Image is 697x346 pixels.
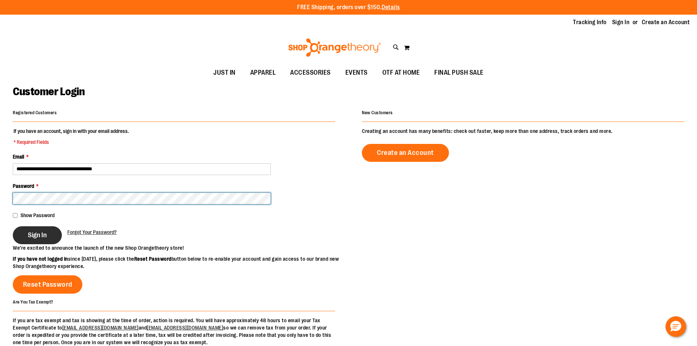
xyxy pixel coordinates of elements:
[206,64,243,81] a: JUST IN
[287,38,382,57] img: Shop Orangetheory
[382,4,400,11] a: Details
[14,138,129,146] span: * Required Fields
[612,18,630,26] a: Sign In
[573,18,607,26] a: Tracking Info
[13,85,85,98] span: Customer Login
[13,154,24,160] span: Email
[290,64,331,81] span: ACCESSORIES
[362,110,393,115] strong: New Customers
[13,255,349,270] p: since [DATE], please click the button below to re-enable your account and gain access to our bran...
[283,64,338,81] a: ACCESSORIES
[13,226,62,244] button: Sign In
[345,64,368,81] span: EVENTS
[147,325,223,331] a: [EMAIL_ADDRESS][DOMAIN_NAME]
[13,317,335,346] p: If you are tax exempt and tax is showing at the time of order, action is required. You will have ...
[382,64,420,81] span: OTF AT HOME
[362,127,684,135] p: Creating an account has many benefits: check out faster, keep more than one address, track orders...
[20,212,55,218] span: Show Password
[13,275,82,294] a: Reset Password
[250,64,276,81] span: APPAREL
[642,18,690,26] a: Create an Account
[297,3,400,12] p: FREE Shipping, orders over $150.
[67,229,117,235] span: Forgot Your Password?
[338,64,375,81] a: EVENTS
[13,127,130,146] legend: If you have an account, sign in with your email address.
[427,64,491,81] a: FINAL PUSH SALE
[134,256,172,262] strong: Reset Password
[377,149,434,157] span: Create an Account
[13,299,53,304] strong: Are You Tax Exempt?
[213,64,236,81] span: JUST IN
[13,183,34,189] span: Password
[13,110,57,115] strong: Registered Customers
[13,244,349,252] p: We’re excited to announce the launch of the new Shop Orangetheory store!
[362,144,449,162] a: Create an Account
[13,256,68,262] strong: If you have not logged in
[62,325,139,331] a: [EMAIL_ADDRESS][DOMAIN_NAME]
[375,64,427,81] a: OTF AT HOME
[434,64,484,81] span: FINAL PUSH SALE
[243,64,283,81] a: APPAREL
[67,228,117,236] a: Forgot Your Password?
[23,280,72,289] span: Reset Password
[666,316,686,337] button: Hello, have a question? Let’s chat.
[28,231,47,239] span: Sign In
